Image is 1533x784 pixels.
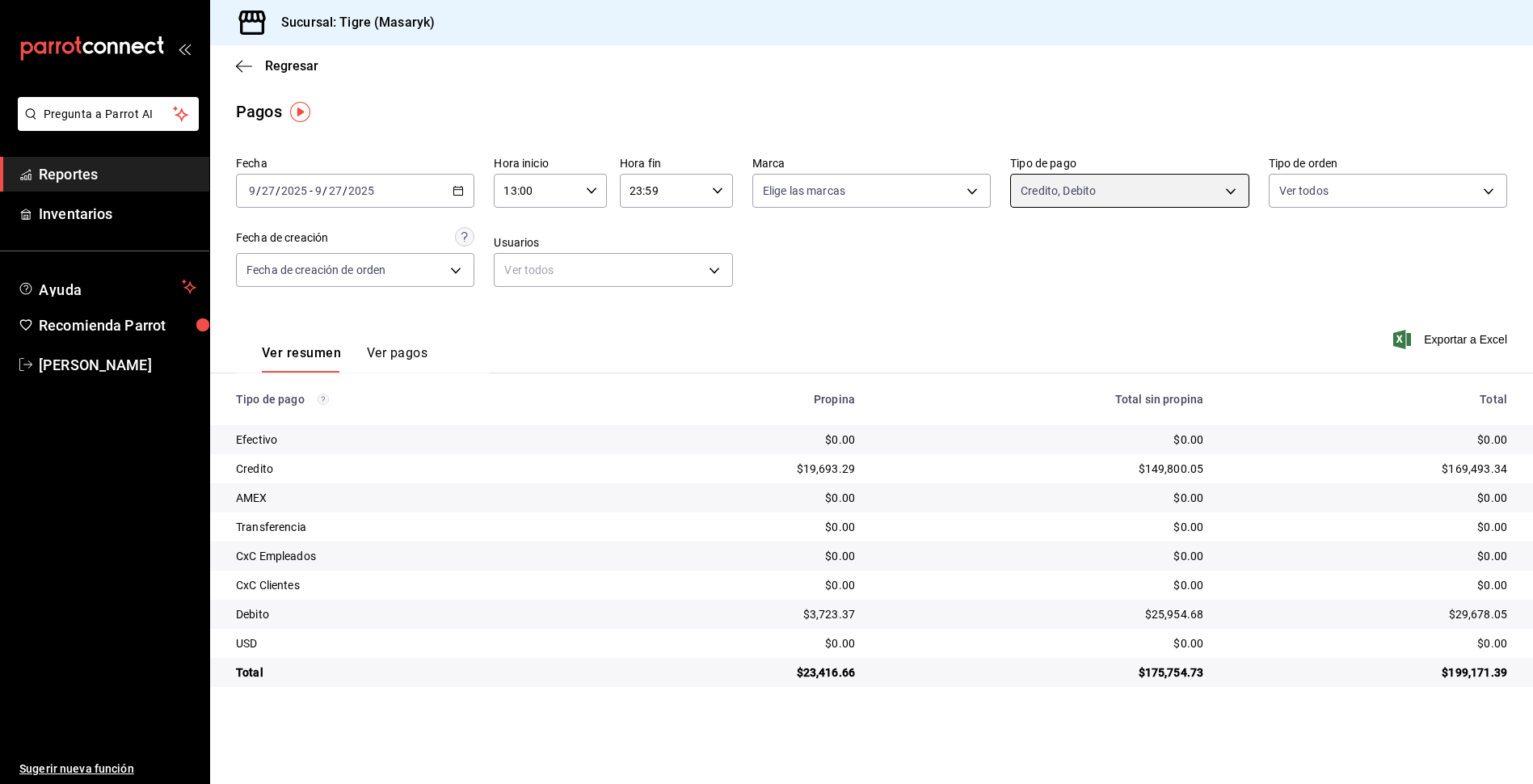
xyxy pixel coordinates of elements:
[881,635,1203,651] div: $0.00
[1229,635,1507,651] div: $0.00
[236,635,598,651] div: USD
[236,393,598,406] div: Tipo de pago
[1279,183,1329,199] span: Ver todos
[236,519,598,535] div: Transferencia
[624,519,855,535] div: $0.00
[236,606,598,622] div: Debito
[236,432,598,448] div: Efectivo
[1010,158,1249,169] label: Tipo de pago
[1269,158,1507,169] label: Tipo de orden
[328,184,343,197] input: --
[39,163,196,185] span: Reportes
[246,262,385,278] span: Fecha de creación de orden
[881,393,1203,406] div: Total sin propina
[11,117,199,134] a: Pregunta a Parrot AI
[39,203,196,225] span: Inventarios
[318,394,329,405] svg: Los pagos realizados con Pay y otras terminales son montos brutos.
[276,184,280,197] span: /
[1229,461,1507,477] div: $169,493.34
[752,158,991,169] label: Marca
[236,577,598,593] div: CxC Clientes
[881,577,1203,593] div: $0.00
[236,230,328,247] div: Fecha de creación
[265,58,318,74] span: Regresar
[624,548,855,564] div: $0.00
[1396,330,1507,349] button: Exportar a Excel
[1021,183,1096,199] span: Credito, Debito
[881,548,1203,564] div: $0.00
[280,184,308,197] input: ----
[624,461,855,477] div: $19,693.29
[881,461,1203,477] div: $149,800.05
[39,277,175,297] span: Ayuda
[236,158,474,169] label: Fecha
[268,13,435,32] h3: Sucursal: Tigre (Masaryk)
[1229,664,1507,681] div: $199,171.39
[19,761,196,778] span: Sugerir nueva función
[1229,490,1507,506] div: $0.00
[624,490,855,506] div: $0.00
[347,184,375,197] input: ----
[881,519,1203,535] div: $0.00
[44,106,174,123] span: Pregunta a Parrot AI
[261,184,276,197] input: --
[494,158,607,169] label: Hora inicio
[290,102,310,122] img: Tooltip marker
[314,184,322,197] input: --
[494,237,732,248] label: Usuarios
[236,548,598,564] div: CxC Empleados
[1229,432,1507,448] div: $0.00
[1229,606,1507,622] div: $29,678.05
[262,345,427,373] div: navigation tabs
[256,184,261,197] span: /
[620,158,733,169] label: Hora fin
[236,664,598,681] div: Total
[236,490,598,506] div: AMEX
[39,314,196,336] span: Recomienda Parrot
[624,664,855,681] div: $23,416.66
[881,664,1203,681] div: $175,754.73
[322,184,327,197] span: /
[248,184,256,197] input: --
[624,577,855,593] div: $0.00
[310,184,313,197] span: -
[18,97,199,131] button: Pregunta a Parrot AI
[494,253,732,287] div: Ver todos
[763,183,845,199] span: Elige las marcas
[236,99,282,124] div: Pagos
[1229,393,1507,406] div: Total
[178,42,191,55] button: open_drawer_menu
[1229,548,1507,564] div: $0.00
[236,461,598,477] div: Credito
[881,490,1203,506] div: $0.00
[1229,577,1507,593] div: $0.00
[881,606,1203,622] div: $25,954.68
[624,393,855,406] div: Propina
[343,184,347,197] span: /
[1229,519,1507,535] div: $0.00
[367,345,427,373] button: Ver pagos
[624,432,855,448] div: $0.00
[262,345,341,373] button: Ver resumen
[624,606,855,622] div: $3,723.37
[236,58,318,74] button: Regresar
[624,635,855,651] div: $0.00
[39,354,196,376] span: [PERSON_NAME]
[881,432,1203,448] div: $0.00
